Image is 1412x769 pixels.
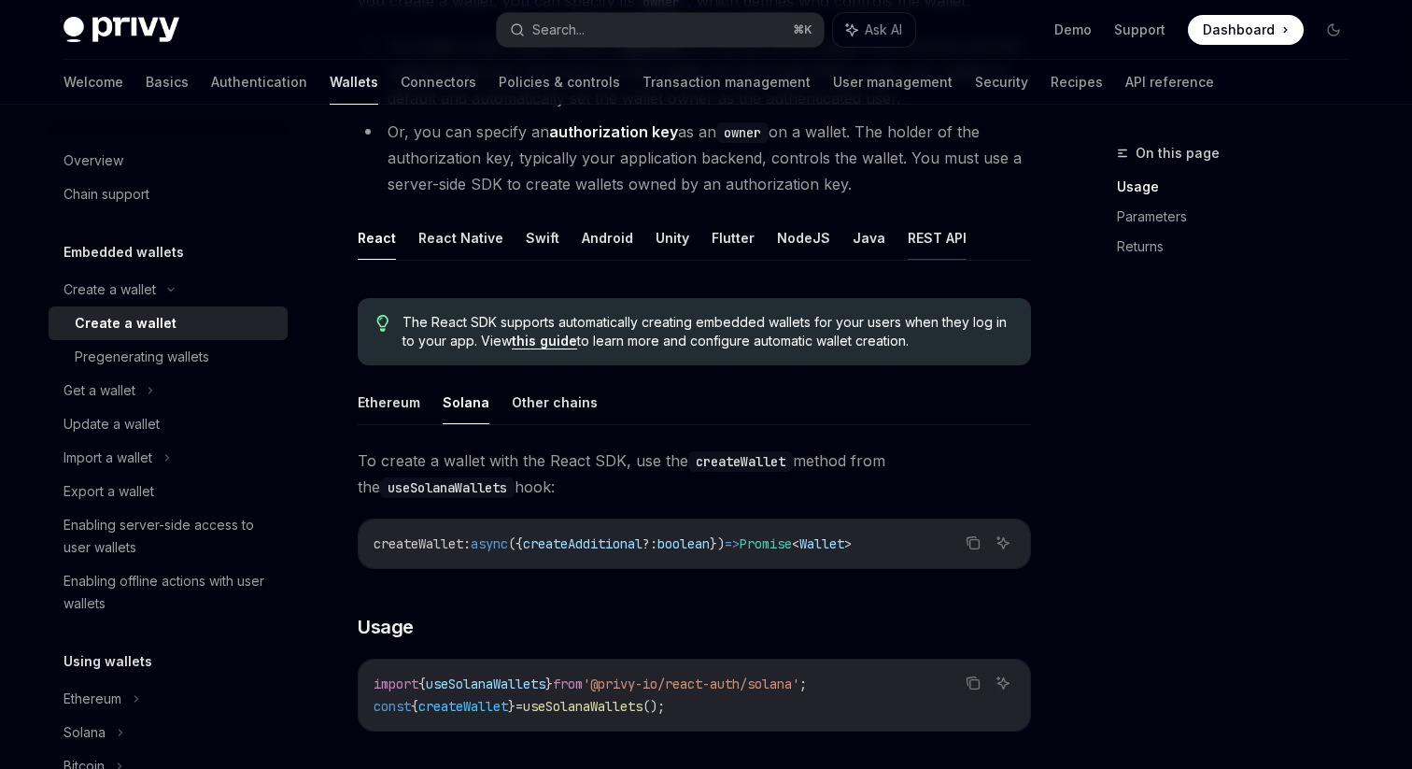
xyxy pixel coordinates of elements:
[799,535,844,552] span: Wallet
[49,475,288,508] a: Export a wallet
[463,535,471,552] span: :
[582,216,633,260] button: Android
[716,122,769,143] code: owner
[75,346,209,368] div: Pregenerating wallets
[64,278,156,301] div: Create a wallet
[374,676,418,692] span: import
[961,671,985,695] button: Copy the contents from the code block
[64,570,276,615] div: Enabling offline actions with user wallets
[49,144,288,178] a: Overview
[49,508,288,564] a: Enabling server-side access to user wallets
[523,535,642,552] span: createAdditional
[642,60,811,105] a: Transaction management
[211,60,307,105] a: Authentication
[1117,172,1363,202] a: Usage
[426,676,545,692] span: useSolanaWallets
[515,698,523,715] span: =
[844,535,852,552] span: >
[471,535,508,552] span: async
[64,150,123,172] div: Overview
[991,671,1015,695] button: Ask AI
[64,447,152,469] div: Import a wallet
[358,216,396,260] button: React
[380,477,515,498] code: useSolanaWallets
[908,216,967,260] button: REST API
[799,676,807,692] span: ;
[1125,60,1214,105] a: API reference
[865,21,902,39] span: Ask AI
[961,531,985,555] button: Copy the contents from the code block
[740,535,792,552] span: Promise
[725,535,740,552] span: =>
[549,122,678,141] strong: authorization key
[656,216,689,260] button: Unity
[793,22,812,37] span: ⌘ K
[642,535,657,552] span: ?:
[833,13,915,47] button: Ask AI
[418,216,503,260] button: React Native
[497,13,824,47] button: Search...⌘K
[75,312,176,335] div: Create a wallet
[975,60,1028,105] a: Security
[1136,142,1220,164] span: On this page
[64,514,276,559] div: Enabling server-side access to user wallets
[777,216,830,260] button: NodeJS
[374,698,411,715] span: const
[1117,202,1363,232] a: Parameters
[710,535,725,552] span: })
[64,688,121,710] div: Ethereum
[358,448,1031,500] span: To create a wallet with the React SDK, use the method from the hook:
[358,380,420,424] button: Ethereum
[146,60,189,105] a: Basics
[418,698,508,715] span: createWallet
[64,183,149,206] div: Chain support
[376,315,389,332] svg: Tip
[688,451,793,472] code: createWallet
[64,480,154,503] div: Export a wallet
[49,306,288,340] a: Create a wallet
[49,178,288,211] a: Chain support
[853,216,885,260] button: Java
[512,333,577,349] a: this guide
[1114,21,1165,39] a: Support
[642,698,665,715] span: ();
[499,60,620,105] a: Policies & controls
[49,564,288,620] a: Enabling offline actions with user wallets
[657,535,710,552] span: boolean
[64,721,106,744] div: Solana
[411,698,418,715] span: {
[512,380,598,424] button: Other chains
[712,216,755,260] button: Flutter
[833,60,953,105] a: User management
[358,614,414,640] span: Usage
[545,676,553,692] span: }
[553,676,583,692] span: from
[1051,60,1103,105] a: Recipes
[1188,15,1304,45] a: Dashboard
[508,535,523,552] span: ({
[374,535,463,552] span: createWallet
[64,17,179,43] img: dark logo
[49,407,288,441] a: Update a wallet
[1054,21,1092,39] a: Demo
[526,216,559,260] button: Swift
[1203,21,1275,39] span: Dashboard
[523,698,642,715] span: useSolanaWallets
[64,650,152,673] h5: Using wallets
[532,19,585,41] div: Search...
[401,60,476,105] a: Connectors
[418,676,426,692] span: {
[1117,232,1363,262] a: Returns
[49,340,288,374] a: Pregenerating wallets
[583,676,799,692] span: '@privy-io/react-auth/solana'
[64,379,135,402] div: Get a wallet
[358,119,1031,197] li: Or, you can specify an as an on a wallet. The holder of the authorization key, typically your app...
[508,698,515,715] span: }
[64,413,160,435] div: Update a wallet
[991,531,1015,555] button: Ask AI
[792,535,799,552] span: <
[64,60,123,105] a: Welcome
[1319,15,1348,45] button: Toggle dark mode
[443,380,489,424] button: Solana
[402,313,1012,350] span: The React SDK supports automatically creating embedded wallets for your users when they log in to...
